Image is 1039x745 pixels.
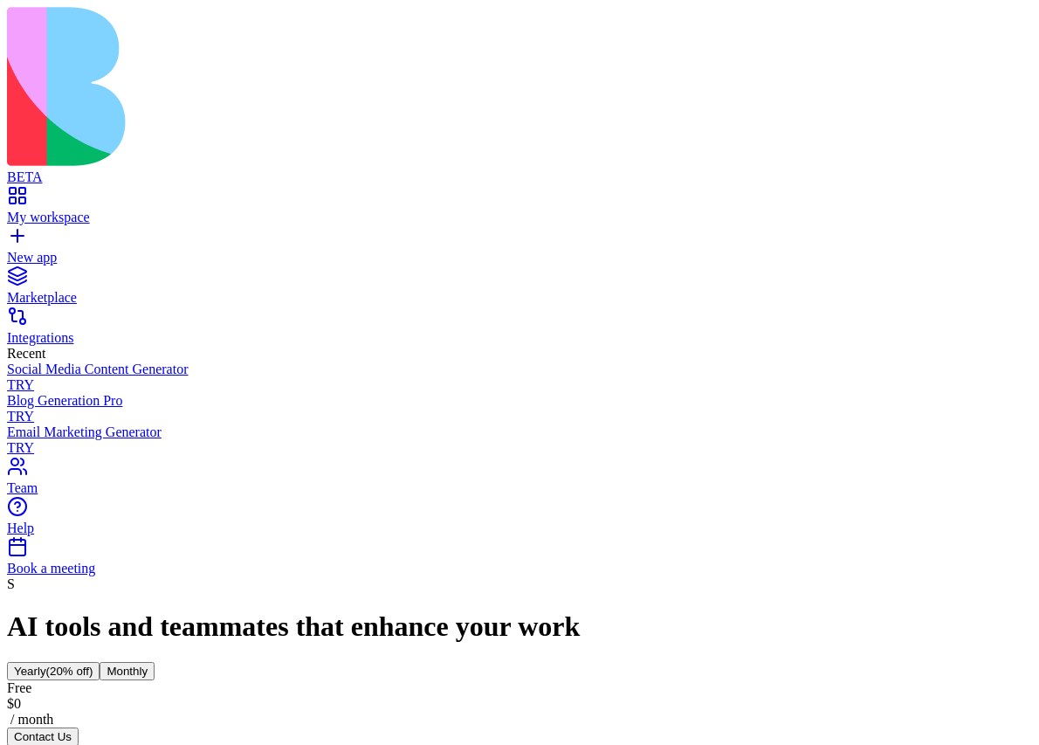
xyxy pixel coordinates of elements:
a: Email Marketing GeneratorTRY [7,424,1032,456]
span: (20% off) [46,665,93,678]
div: / month [7,712,1032,728]
button: Monthly [100,662,155,680]
a: My workspace [7,194,1032,225]
div: Free [7,680,1032,696]
a: Help [7,505,1032,536]
img: logo [7,7,709,166]
div: New app [7,250,1032,266]
a: Integrations [7,314,1032,346]
div: TRY [7,377,1032,393]
div: Social Media Content Generator [7,362,1032,377]
span: S [7,576,15,591]
div: Team [7,480,1032,496]
span: Recent [7,346,45,361]
div: Blog Generation Pro [7,393,1032,409]
a: BETA [7,154,1032,185]
div: TRY [7,440,1032,456]
div: TRY [7,409,1032,424]
div: BETA [7,169,1032,185]
div: My workspace [7,210,1032,225]
div: Help [7,521,1032,536]
a: Book a meeting [7,545,1032,576]
a: Team [7,465,1032,496]
div: $ 0 [7,696,1032,712]
h1: AI tools and teammates that enhance your work [7,610,1032,643]
a: Marketplace [7,274,1032,306]
div: Book a meeting [7,561,1032,576]
div: Email Marketing Generator [7,424,1032,440]
div: Marketplace [7,290,1032,306]
a: Social Media Content GeneratorTRY [7,362,1032,393]
a: New app [7,234,1032,266]
div: Integrations [7,330,1032,346]
button: Yearly [7,662,100,680]
a: Blog Generation ProTRY [7,393,1032,424]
